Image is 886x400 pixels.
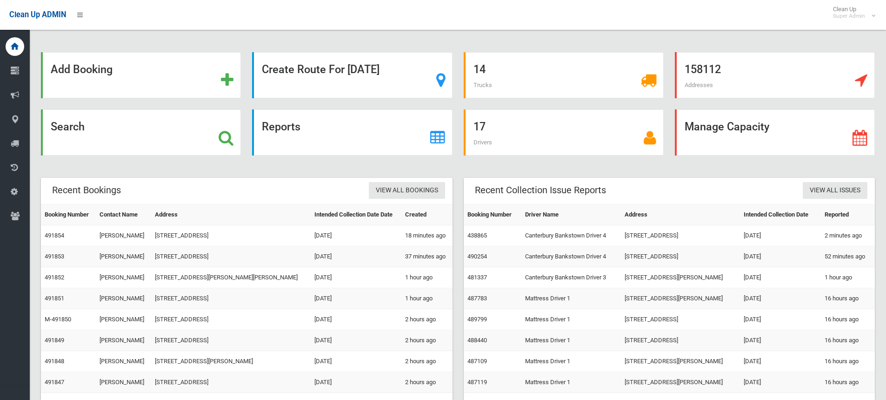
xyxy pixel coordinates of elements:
[740,351,821,372] td: [DATE]
[821,309,875,330] td: 16 hours ago
[621,330,739,351] td: [STREET_ADDRESS]
[151,204,311,225] th: Address
[151,246,311,267] td: [STREET_ADDRESS]
[621,309,739,330] td: [STREET_ADDRESS]
[311,204,401,225] th: Intended Collection Date Date
[151,330,311,351] td: [STREET_ADDRESS]
[621,288,739,309] td: [STREET_ADDRESS][PERSON_NAME]
[311,288,401,309] td: [DATE]
[473,81,492,88] span: Trucks
[401,309,452,330] td: 2 hours ago
[401,288,452,309] td: 1 hour ago
[96,330,151,351] td: [PERSON_NAME]
[96,267,151,288] td: [PERSON_NAME]
[521,309,621,330] td: Mattress Driver 1
[45,274,64,281] a: 491852
[828,6,874,20] span: Clean Up
[473,63,486,76] strong: 14
[311,267,401,288] td: [DATE]
[311,372,401,393] td: [DATE]
[311,330,401,351] td: [DATE]
[521,267,621,288] td: Canterbury Bankstown Driver 3
[521,288,621,309] td: Mattress Driver 1
[464,109,664,156] a: 17 Drivers
[45,253,64,260] a: 491853
[521,204,621,225] th: Driver Name
[821,330,875,351] td: 16 hours ago
[262,63,380,76] strong: Create Route For [DATE]
[821,246,875,267] td: 52 minutes ago
[740,288,821,309] td: [DATE]
[467,379,487,386] a: 487119
[467,316,487,323] a: 489799
[401,225,452,246] td: 18 minutes ago
[41,204,96,225] th: Booking Number
[96,288,151,309] td: [PERSON_NAME]
[401,372,452,393] td: 2 hours ago
[821,288,875,309] td: 16 hours ago
[740,372,821,393] td: [DATE]
[45,232,64,239] a: 491854
[252,109,452,156] a: Reports
[821,204,875,225] th: Reported
[311,246,401,267] td: [DATE]
[521,330,621,351] td: Mattress Driver 1
[685,81,713,88] span: Addresses
[401,204,452,225] th: Created
[151,267,311,288] td: [STREET_ADDRESS][PERSON_NAME][PERSON_NAME]
[833,13,865,20] small: Super Admin
[521,225,621,246] td: Canterbury Bankstown Driver 4
[45,379,64,386] a: 491847
[151,225,311,246] td: [STREET_ADDRESS]
[96,309,151,330] td: [PERSON_NAME]
[621,225,739,246] td: [STREET_ADDRESS]
[41,181,132,199] header: Recent Bookings
[45,337,64,344] a: 491849
[401,330,452,351] td: 2 hours ago
[311,309,401,330] td: [DATE]
[464,204,522,225] th: Booking Number
[369,182,445,199] a: View All Bookings
[685,120,769,133] strong: Manage Capacity
[740,246,821,267] td: [DATE]
[467,274,487,281] a: 481337
[151,288,311,309] td: [STREET_ADDRESS]
[740,225,821,246] td: [DATE]
[675,109,875,156] a: Manage Capacity
[96,225,151,246] td: [PERSON_NAME]
[151,372,311,393] td: [STREET_ADDRESS]
[821,225,875,246] td: 2 minutes ago
[401,351,452,372] td: 2 hours ago
[467,232,487,239] a: 438865
[401,246,452,267] td: 37 minutes ago
[621,372,739,393] td: [STREET_ADDRESS][PERSON_NAME]
[45,358,64,365] a: 491848
[464,181,617,199] header: Recent Collection Issue Reports
[151,351,311,372] td: [STREET_ADDRESS][PERSON_NAME]
[740,330,821,351] td: [DATE]
[803,182,867,199] a: View All Issues
[473,139,492,146] span: Drivers
[401,267,452,288] td: 1 hour ago
[41,109,241,156] a: Search
[821,372,875,393] td: 16 hours ago
[675,52,875,98] a: 158112 Addresses
[467,337,487,344] a: 488440
[96,372,151,393] td: [PERSON_NAME]
[96,351,151,372] td: [PERSON_NAME]
[45,295,64,302] a: 491851
[467,253,487,260] a: 490254
[740,267,821,288] td: [DATE]
[473,120,486,133] strong: 17
[521,351,621,372] td: Mattress Driver 1
[51,63,113,76] strong: Add Booking
[311,225,401,246] td: [DATE]
[521,372,621,393] td: Mattress Driver 1
[51,120,85,133] strong: Search
[45,316,71,323] a: M-491850
[821,351,875,372] td: 16 hours ago
[621,246,739,267] td: [STREET_ADDRESS]
[96,246,151,267] td: [PERSON_NAME]
[521,246,621,267] td: Canterbury Bankstown Driver 4
[151,309,311,330] td: [STREET_ADDRESS]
